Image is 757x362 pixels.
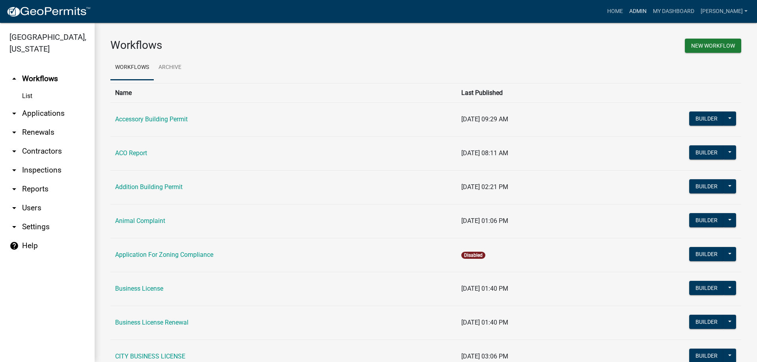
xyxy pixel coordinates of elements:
[457,83,598,102] th: Last Published
[115,115,188,123] a: Accessory Building Permit
[9,109,19,118] i: arrow_drop_down
[461,319,508,326] span: [DATE] 01:40 PM
[9,147,19,156] i: arrow_drop_down
[110,55,154,80] a: Workflows
[689,179,724,193] button: Builder
[689,213,724,227] button: Builder
[461,252,485,259] span: Disabled
[110,39,420,52] h3: Workflows
[685,39,741,53] button: New Workflow
[115,183,183,191] a: Addition Building Permit
[9,128,19,137] i: arrow_drop_down
[110,83,457,102] th: Name
[689,315,724,329] button: Builder
[115,251,213,258] a: Application For Zoning Compliance
[461,353,508,360] span: [DATE] 03:06 PM
[689,145,724,160] button: Builder
[9,241,19,251] i: help
[461,217,508,225] span: [DATE] 01:06 PM
[689,111,724,126] button: Builder
[9,203,19,213] i: arrow_drop_down
[461,285,508,292] span: [DATE] 01:40 PM
[461,149,508,157] span: [DATE] 08:11 AM
[154,55,186,80] a: Archive
[650,4,697,19] a: My Dashboard
[9,74,19,84] i: arrow_drop_up
[461,115,508,123] span: [DATE] 09:29 AM
[9,184,19,194] i: arrow_drop_down
[115,319,188,326] a: Business License Renewal
[689,247,724,261] button: Builder
[9,222,19,232] i: arrow_drop_down
[115,217,165,225] a: Animal Complaint
[115,285,163,292] a: Business License
[115,353,185,360] a: CITY BUSINESS LICENSE
[461,183,508,191] span: [DATE] 02:21 PM
[689,281,724,295] button: Builder
[626,4,650,19] a: Admin
[604,4,626,19] a: Home
[115,149,147,157] a: ACO Report
[697,4,751,19] a: [PERSON_NAME]
[9,165,19,175] i: arrow_drop_down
